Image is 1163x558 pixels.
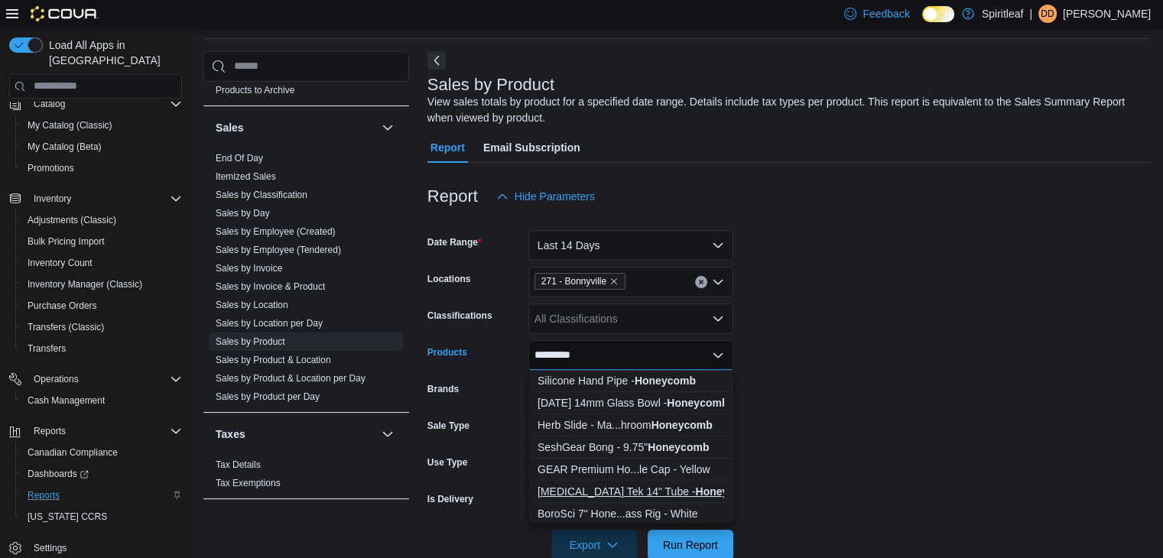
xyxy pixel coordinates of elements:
span: Canadian Compliance [21,443,182,462]
span: Sales by Employee (Created) [216,225,336,238]
span: Sales by Product & Location [216,354,331,366]
input: Dark Mode [922,6,954,22]
button: Taxes [216,427,375,442]
span: My Catalog (Classic) [28,119,112,131]
span: Inventory Count [21,254,182,272]
span: DD [1041,5,1054,23]
span: Sales by Invoice [216,262,282,274]
a: Sales by Invoice & Product [216,281,325,292]
button: Promotions [15,157,188,179]
span: Inventory Count [28,257,93,269]
button: Operations [3,368,188,390]
strong: Honeycomb [635,375,696,387]
a: Sales by Product per Day [216,391,320,402]
div: Silicone Hand Pipe - [538,373,724,388]
label: Products [427,346,467,358]
span: Catalog [28,95,182,113]
span: Reports [21,486,182,504]
span: Inventory [28,190,182,208]
p: [PERSON_NAME] [1063,5,1151,23]
button: Purchase Orders [15,295,188,316]
label: Sale Type [427,420,469,432]
span: Operations [28,370,182,388]
a: Canadian Compliance [21,443,124,462]
button: Open list of options [712,276,724,288]
span: Tax Exemptions [216,477,281,489]
button: Next [427,51,446,70]
label: Classifications [427,310,492,322]
button: Inventory Manager (Classic) [15,274,188,295]
button: My Catalog (Classic) [15,115,188,136]
span: Inventory [34,193,71,205]
strong: Honeycomb [651,419,712,431]
span: Products to Archive [216,84,294,96]
h3: Sales by Product [427,76,554,94]
button: Inventory [3,188,188,209]
a: Sales by Location [216,300,288,310]
span: Transfers [28,342,66,355]
span: Dark Mode [922,22,923,23]
a: Inventory Count [21,254,99,272]
a: Products to Archive [216,85,294,96]
span: Inventory Manager (Classic) [28,278,142,290]
button: Reports [3,420,188,442]
span: Email Subscription [483,132,580,163]
span: Cash Management [28,394,105,407]
div: Herb Slide - Ma...hroom [538,417,724,433]
button: Remove 271 - Bonnyville from selection in this group [609,277,619,286]
a: Inventory Manager (Classic) [21,275,148,294]
a: [US_STATE] CCRS [21,508,113,526]
span: Sales by Product per Day [216,391,320,403]
span: Canadian Compliance [28,446,118,459]
a: Sales by Invoice [216,263,282,274]
a: Cash Management [21,391,111,410]
span: Adjustments (Classic) [21,211,182,229]
span: My Catalog (Classic) [21,116,182,135]
p: Spiritleaf [982,5,1023,23]
a: Dashboards [15,463,188,485]
span: Sales by Classification [216,189,307,201]
span: Promotions [28,162,74,174]
button: Canadian Compliance [15,442,188,463]
div: Sales [203,149,409,412]
a: Sales by Classification [216,190,307,200]
div: SeshGear Bong - 9.75" [538,440,724,455]
a: Sales by Employee (Created) [216,226,336,237]
button: BoroSci 7" Honeycomb Glass Rig - White [528,503,733,525]
div: Products [203,63,409,105]
span: Adjustments (Classic) [28,214,116,226]
span: Transfers (Classic) [21,318,182,336]
span: Promotions [21,159,182,177]
label: Date Range [427,236,482,248]
a: Sales by Product & Location [216,355,331,365]
div: Taxes [203,456,409,498]
button: Inventory Count [15,252,188,274]
span: Purchase Orders [28,300,97,312]
a: Sales by Product [216,336,285,347]
button: Red Eye Tek 14" Tube - Honeycomb [528,481,733,503]
strong: Honeycomb [695,485,756,498]
span: Sales by Location per Day [216,317,323,329]
button: Reports [15,485,188,506]
span: 271 - Bonnyville [541,274,606,289]
span: Reports [28,489,60,501]
img: Cova [31,6,99,21]
span: Run Report [663,537,718,553]
a: Itemized Sales [216,171,276,182]
span: Catalog [34,98,65,110]
button: Open list of options [712,313,724,325]
span: [US_STATE] CCRS [28,511,107,523]
span: Settings [34,542,67,554]
button: Close list of options [712,349,724,362]
button: GEAR Premium Honeycomb Bubble Cap - Yellow [528,459,733,481]
a: Sales by Employee (Tendered) [216,245,341,255]
a: Purchase Orders [21,297,103,315]
a: Bulk Pricing Import [21,232,111,251]
span: Bulk Pricing Import [28,235,105,248]
button: Adjustments (Classic) [15,209,188,231]
span: Dashboards [28,468,89,480]
span: Operations [34,373,79,385]
a: Reports [21,486,66,504]
button: Catalog [28,95,71,113]
p: | [1029,5,1032,23]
